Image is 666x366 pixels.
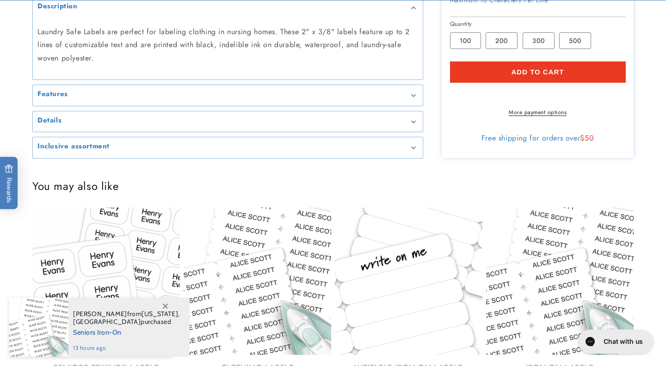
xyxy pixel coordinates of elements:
summary: Features [33,85,423,106]
label: 300 [523,32,555,49]
span: [PERSON_NAME] [73,310,127,318]
legend: Quantity [450,19,473,29]
label: 100 [450,32,481,49]
iframe: Gorgias live chat messenger [573,326,657,357]
label: 200 [486,32,518,49]
h2: Description [37,2,78,11]
span: Add to cart [511,68,564,76]
span: 50 [585,133,594,143]
span: from , purchased [73,310,180,326]
span: $ [580,133,585,143]
p: Laundry Safe Labels are perfect for labeling clothing in nursing homes. These 2" x 3/8" labels fe... [37,25,418,65]
span: Rewards [5,165,13,203]
div: Free shipping for orders over [450,134,626,143]
summary: Details [33,111,423,132]
h2: Inclusive assortment [37,142,110,151]
label: 500 [559,32,591,49]
summary: Inclusive assortment [33,137,423,158]
button: Add to cart [450,61,626,83]
a: More payment options [450,108,626,116]
span: [US_STATE] [142,310,178,318]
h2: Details [37,116,62,125]
span: [GEOGRAPHIC_DATA] [73,317,141,326]
h2: You may also like [32,179,634,193]
h2: Features [37,90,68,99]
